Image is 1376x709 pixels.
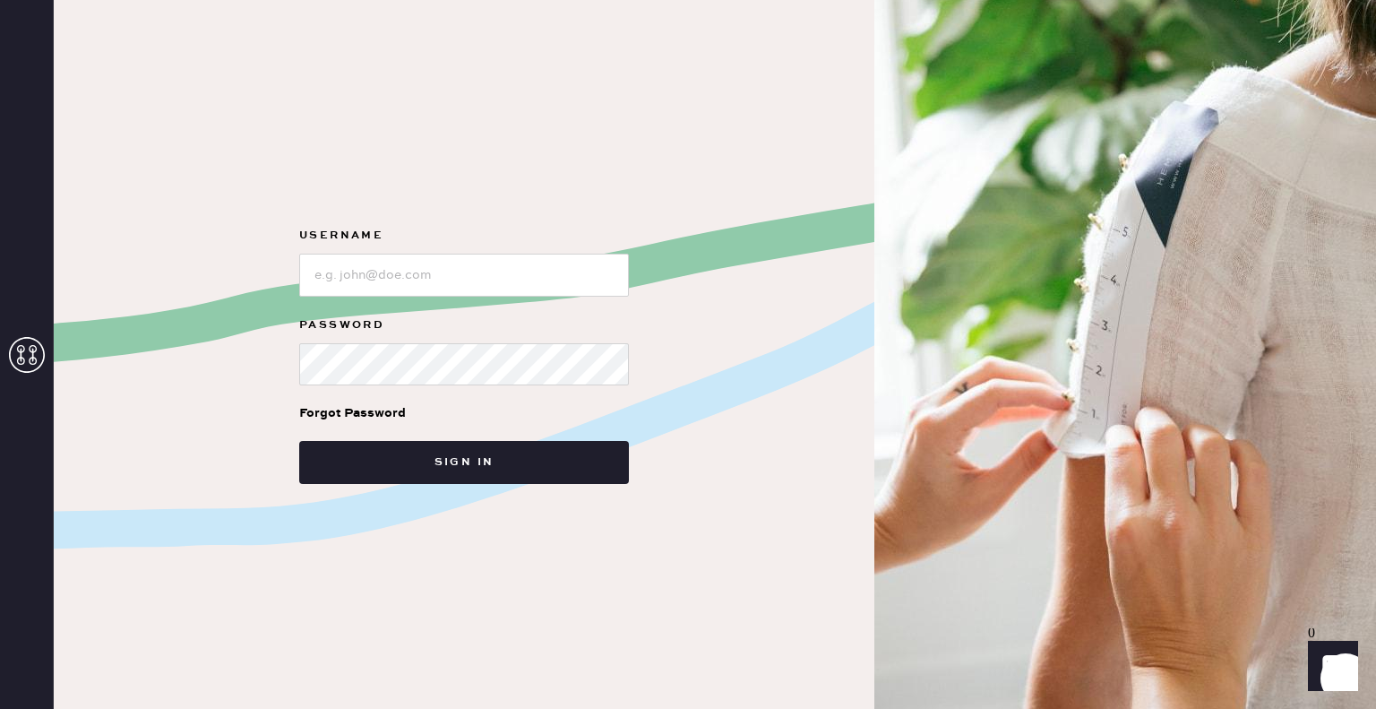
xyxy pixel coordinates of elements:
[299,403,406,423] div: Forgot Password
[299,225,629,246] label: Username
[299,441,629,484] button: Sign in
[1291,628,1368,705] iframe: Front Chat
[299,385,406,441] a: Forgot Password
[299,254,629,297] input: e.g. john@doe.com
[299,315,629,336] label: Password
